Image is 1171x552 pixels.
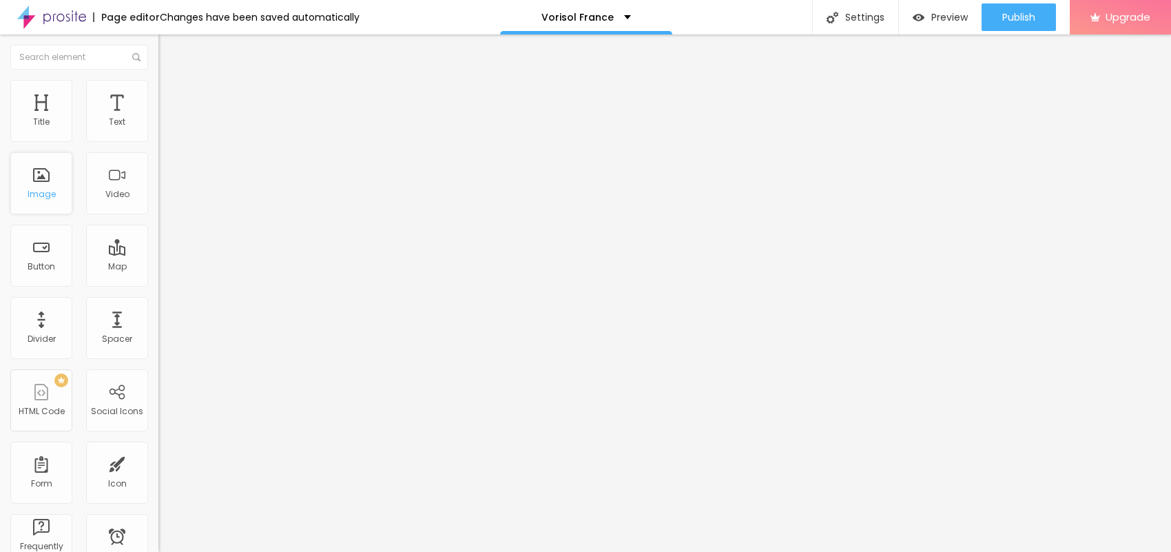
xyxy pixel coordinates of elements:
div: Social Icons [91,407,143,416]
div: Form [31,479,52,489]
div: Spacer [102,334,132,344]
div: Title [33,117,50,127]
button: Publish [982,3,1056,31]
div: Image [28,190,56,199]
span: Publish [1002,12,1035,23]
div: Map [108,262,127,272]
div: Page editor [93,12,160,22]
iframe: Editor [158,34,1171,552]
div: Icon [108,479,127,489]
div: Button [28,262,55,272]
button: Preview [899,3,982,31]
input: Search element [10,45,148,70]
div: Changes have been saved automatically [160,12,360,22]
img: Icone [827,12,838,23]
div: Divider [28,334,56,344]
div: Video [105,190,129,199]
span: Preview [931,12,968,23]
div: Text [109,117,125,127]
img: Icone [132,53,141,61]
div: HTML Code [19,407,65,416]
p: Vorisol France [541,12,614,22]
span: Upgrade [1106,11,1150,23]
img: view-1.svg [913,12,924,23]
